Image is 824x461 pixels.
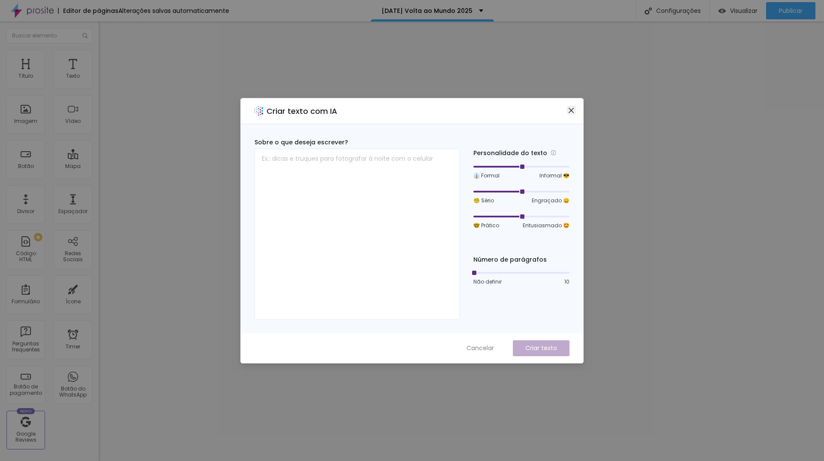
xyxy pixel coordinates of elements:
button: Close [567,106,576,115]
span: Entusiasmado 🤩 [523,222,570,229]
button: Cancelar [458,340,503,356]
span: Cancelar [467,344,494,353]
span: Não definir [473,278,502,286]
span: 10 [564,278,570,286]
span: Informal 😎 [539,172,570,180]
div: Número de parágrafos [473,255,570,264]
span: 🧐 Sério [473,197,494,205]
span: close [568,107,575,114]
div: Personalidade do texto [473,148,570,158]
div: Sobre o que deseja escrever? [254,138,460,147]
span: 👔 Formal [473,172,500,180]
h2: Criar texto com IA [267,105,337,117]
span: Engraçado 😄 [532,197,570,205]
span: 🤓 Prático [473,222,499,229]
button: Criar texto [513,340,570,356]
